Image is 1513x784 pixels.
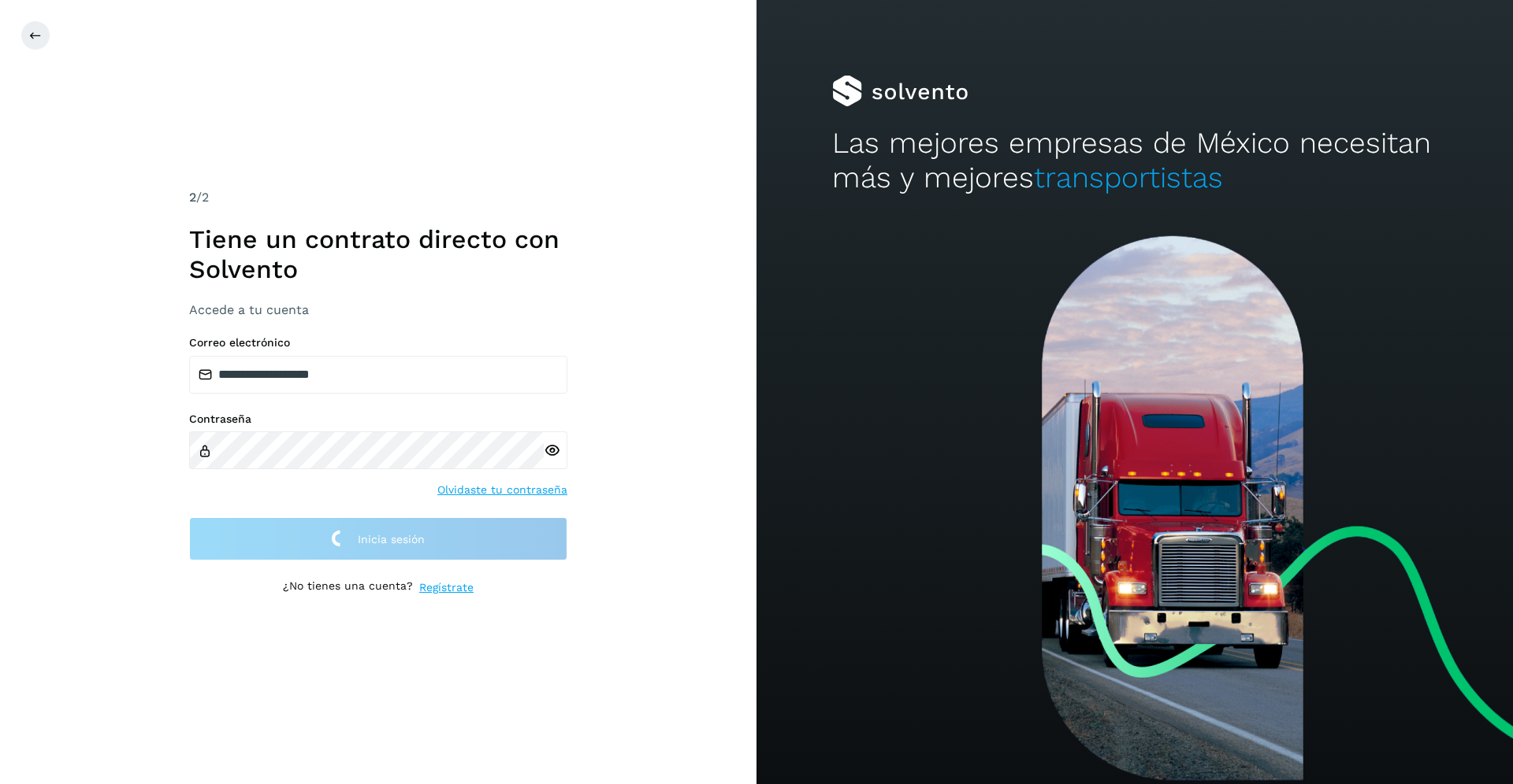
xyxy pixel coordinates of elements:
label: Correo electrónico [189,336,567,349]
span: 2 [189,190,196,205]
h3: Accede a tu cuenta [189,302,567,317]
p: ¿No tienes una cuenta? [283,579,413,596]
a: Regístrate [419,579,474,596]
span: Inicia sesión [358,534,425,545]
div: /2 [189,188,567,207]
h1: Tiene un contrato directo con Solvento [189,224,567,285]
h2: Las mejores empresas de México necesitan más y mejores [832,126,1437,196]
a: Olvidaste tu contraseña [437,482,567,498]
label: Contraseña [189,412,567,426]
button: Inicia sesión [189,517,567,560]
span: transportistas [1034,161,1223,194]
